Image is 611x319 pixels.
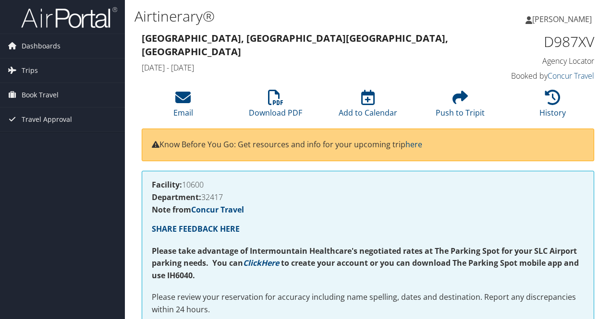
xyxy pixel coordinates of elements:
a: Concur Travel [548,71,594,81]
h4: 32417 [152,193,584,201]
p: Know Before You Go: Get resources and info for your upcoming trip [152,139,584,151]
img: airportal-logo.png [21,6,117,29]
h1: Airtinerary® [134,6,446,26]
a: Concur Travel [191,204,244,215]
a: Add to Calendar [339,95,397,118]
strong: Please take advantage of Intermountain Healthcare's negotiated rates at The Parking Spot for your... [152,246,577,269]
h4: Agency Locator [492,56,594,66]
span: Travel Approval [22,107,72,131]
a: History [539,95,566,118]
a: Download PDF [249,95,302,118]
h4: [DATE] - [DATE] [142,62,477,73]
p: Please review your reservation for accuracy including name spelling, dates and destination. Repor... [152,291,584,316]
a: [PERSON_NAME] [525,5,601,34]
strong: to create your account or you can download The Parking Spot mobile app and use IH6040. [152,258,579,281]
strong: [GEOGRAPHIC_DATA], [GEOGRAPHIC_DATA] [GEOGRAPHIC_DATA], [GEOGRAPHIC_DATA] [142,32,448,58]
span: Trips [22,59,38,83]
h4: 10600 [152,181,584,189]
strong: Department: [152,192,201,202]
a: Here [261,258,279,268]
a: Push to Tripit [436,95,485,118]
strong: Facility: [152,179,182,190]
span: Dashboards [22,34,61,58]
a: Click [243,258,261,268]
a: here [405,139,422,150]
a: Email [173,95,193,118]
span: Book Travel [22,83,59,107]
strong: Note from [152,204,244,215]
a: SHARE FEEDBACK HERE [152,224,240,234]
span: [PERSON_NAME] [532,14,592,24]
h1: D987XV [492,32,594,52]
h4: Booked by [492,71,594,81]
